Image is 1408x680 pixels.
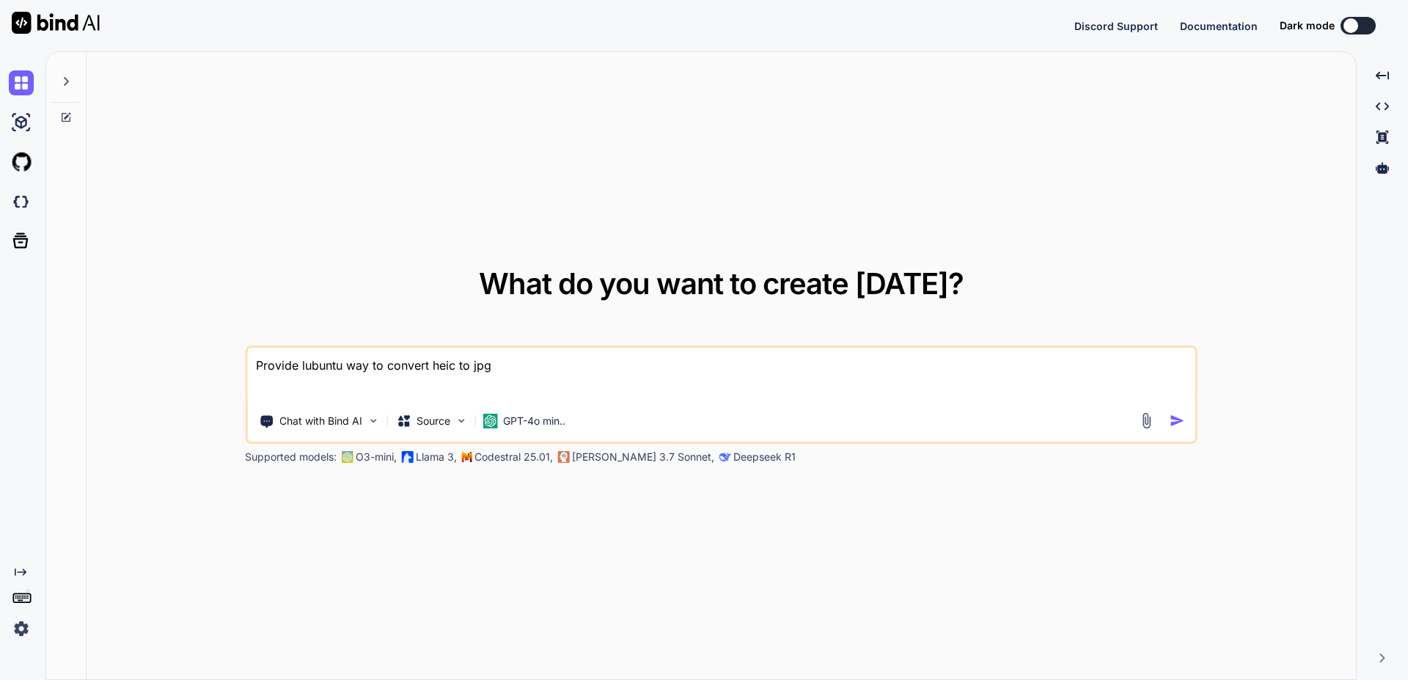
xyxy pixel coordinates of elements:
[9,150,34,175] img: githubLight
[1180,20,1258,32] span: Documentation
[1170,413,1185,428] img: icon
[9,189,34,214] img: darkCloudIdeIcon
[401,451,413,463] img: Llama2
[1074,20,1158,32] span: Discord Support
[503,414,565,428] p: GPT-4o min..
[474,450,553,464] p: Codestral 25.01,
[733,450,796,464] p: Deepseek R1
[719,451,730,463] img: claude
[557,451,569,463] img: claude
[1180,18,1258,34] button: Documentation
[9,110,34,135] img: ai-studio
[279,414,362,428] p: Chat with Bind AI
[1138,412,1155,429] img: attachment
[367,414,379,427] img: Pick Tools
[572,450,714,464] p: [PERSON_NAME] 3.7 Sonnet,
[416,450,457,464] p: Llama 3,
[455,414,467,427] img: Pick Models
[461,452,472,462] img: Mistral-AI
[12,12,100,34] img: Bind AI
[245,450,337,464] p: Supported models:
[341,451,353,463] img: GPT-4
[483,414,497,428] img: GPT-4o mini
[1280,18,1335,33] span: Dark mode
[479,266,964,301] span: What do you want to create [DATE]?
[1074,18,1158,34] button: Discord Support
[417,414,450,428] p: Source
[247,348,1195,402] textarea: Provide lubuntu way to convert heic to jpg
[9,70,34,95] img: chat
[356,450,397,464] p: O3-mini,
[9,616,34,641] img: settings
